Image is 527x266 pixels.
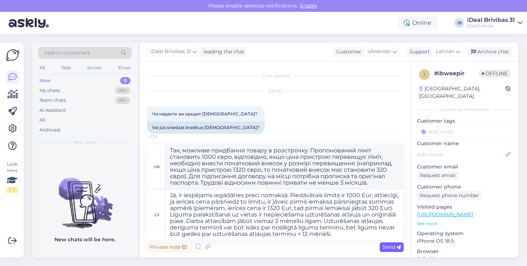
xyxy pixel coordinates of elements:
div: Chat started [147,73,404,79]
span: New chats [73,139,96,146]
span: iDeal Brīvības 31 [150,48,191,56]
img: Askly Logo [6,48,19,62]
p: Operating system [417,230,513,237]
p: Visited pages [417,203,513,211]
div: Customer information [417,106,513,113]
div: Team chats [39,97,66,104]
div: Request email [417,171,459,180]
div: 99+ [115,97,130,104]
div: # ibweepir [434,69,479,78]
p: Customer name [417,140,513,147]
div: Request phone number [417,191,482,200]
div: lv [155,209,160,221]
div: Archive chat [467,47,512,57]
div: All [38,63,46,72]
div: [DATE] [147,88,404,94]
img: No chats [32,165,138,229]
p: Customer tags [417,117,513,125]
span: Ukrainian [367,48,391,56]
div: Look Here [6,161,19,193]
p: Safari 1 [417,255,513,263]
div: uk [154,161,160,173]
div: IB [454,18,464,28]
p: See more ... [417,220,513,227]
div: Vai jūs sniedzat kredītus [DEMOGRAPHIC_DATA]? [147,122,265,134]
div: AI Assistant [39,107,66,114]
div: iDeal Brīvības 31 [467,17,515,23]
p: Customer email [417,163,513,171]
span: Search customers [44,49,90,57]
a: [URL][DOMAIN_NAME] [417,211,473,218]
div: 99+ [115,87,130,94]
div: Email [117,63,132,72]
div: Private note [147,242,189,252]
span: Send [383,244,401,250]
span: Чи надаєте ви кредит [DEMOGRAPHIC_DATA]? [152,111,257,117]
div: leading the chat [201,48,244,56]
div: Support [407,48,430,56]
div: Web [60,63,72,72]
textarea: Jā, ir iespējams iegādāties preci nomaksā. Piedāvātais limits ir 1000 Eur, attiecīgi, ja ierīces ... [166,189,404,240]
div: All [39,117,46,124]
span: Offline [479,70,511,77]
div: New [39,77,51,84]
div: 0 [120,77,130,84]
span: i [424,72,425,77]
p: iPhone OS 18.5 [417,237,513,245]
div: [GEOGRAPHIC_DATA], [GEOGRAPHIC_DATA] [419,85,505,100]
input: Add name [417,151,504,158]
div: Socials [86,63,103,72]
p: Browser [417,248,513,255]
p: Customer phone [417,183,513,191]
div: Customer [333,48,361,56]
div: iDeal Latvija [467,23,515,29]
div: Archived [39,127,60,134]
div: Online [398,16,437,29]
span: 17:35 [149,134,176,139]
div: 1 / 3 [6,187,19,193]
div: My chats [39,87,60,94]
textarea: Так, можливе придбання товару в розстрочку. Пропонований ліміт становить 1000 євро, відповідно, я... [166,144,404,189]
input: Add a tag [417,126,513,137]
span: Enable [298,3,319,9]
a: iDeal Brīvības 31iDeal Latvija [467,17,523,29]
p: New chats will be here. [54,236,115,243]
span: Latvian [436,48,454,56]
